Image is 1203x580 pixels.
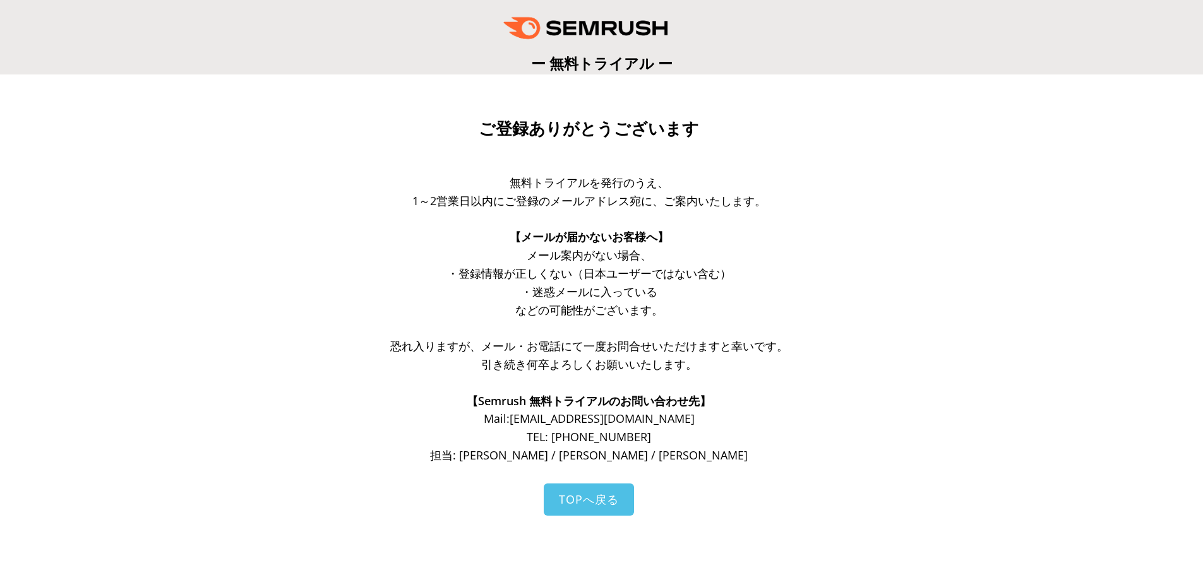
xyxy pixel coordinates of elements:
[412,193,766,208] span: 1～2営業日以内にご登録のメールアドレス宛に、ご案内いたします。
[521,284,657,299] span: ・迷惑メールに入っている
[479,119,699,138] span: ご登録ありがとうございます
[527,247,652,263] span: メール案内がない場合、
[544,483,634,516] a: TOPへ戻る
[510,229,669,244] span: 【メールが届かないお客様へ】
[484,411,695,426] span: Mail: [EMAIL_ADDRESS][DOMAIN_NAME]
[531,53,673,73] span: ー 無料トライアル ー
[510,175,669,190] span: 無料トライアルを発行のうえ、
[467,393,711,408] span: 【Semrush 無料トライアルのお問い合わせ先】
[527,429,651,444] span: TEL: [PHONE_NUMBER]
[515,302,663,317] span: などの可能性がございます。
[390,338,788,353] span: 恐れ入りますが、メール・お電話にて一度お問合せいただけますと幸いです。
[447,266,731,281] span: ・登録情報が正しくない（日本ユーザーではない含む）
[430,447,748,463] span: 担当: [PERSON_NAME] / [PERSON_NAME] / [PERSON_NAME]
[481,357,697,372] span: 引き続き何卒よろしくお願いいたします。
[559,492,619,507] span: TOPへ戻る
